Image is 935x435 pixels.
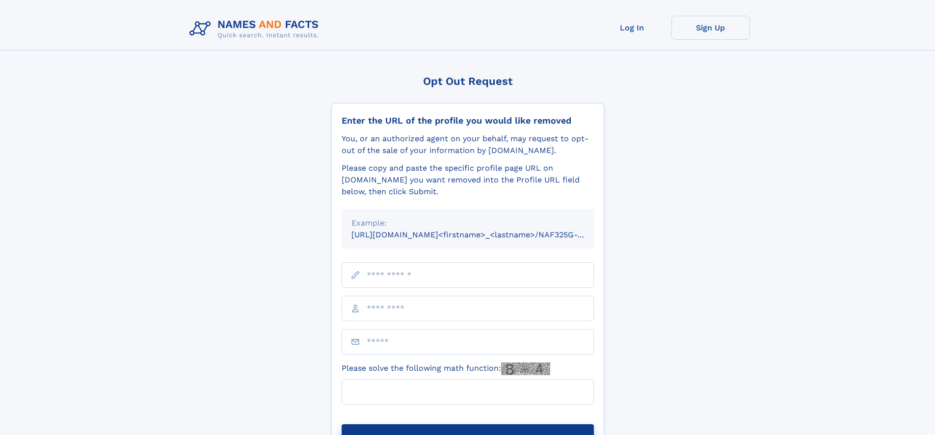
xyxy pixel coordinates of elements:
[342,115,594,126] div: Enter the URL of the profile you would like removed
[351,217,584,229] div: Example:
[342,133,594,156] div: You, or an authorized agent on your behalf, may request to opt-out of the sale of your informatio...
[186,16,327,42] img: Logo Names and Facts
[342,162,594,198] div: Please copy and paste the specific profile page URL on [DOMAIN_NAME] you want removed into the Pr...
[671,16,750,40] a: Sign Up
[593,16,671,40] a: Log In
[351,230,613,239] small: [URL][DOMAIN_NAME]<firstname>_<lastname>/NAF325G-xxxxxxxx
[342,362,550,375] label: Please solve the following math function:
[331,75,604,87] div: Opt Out Request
